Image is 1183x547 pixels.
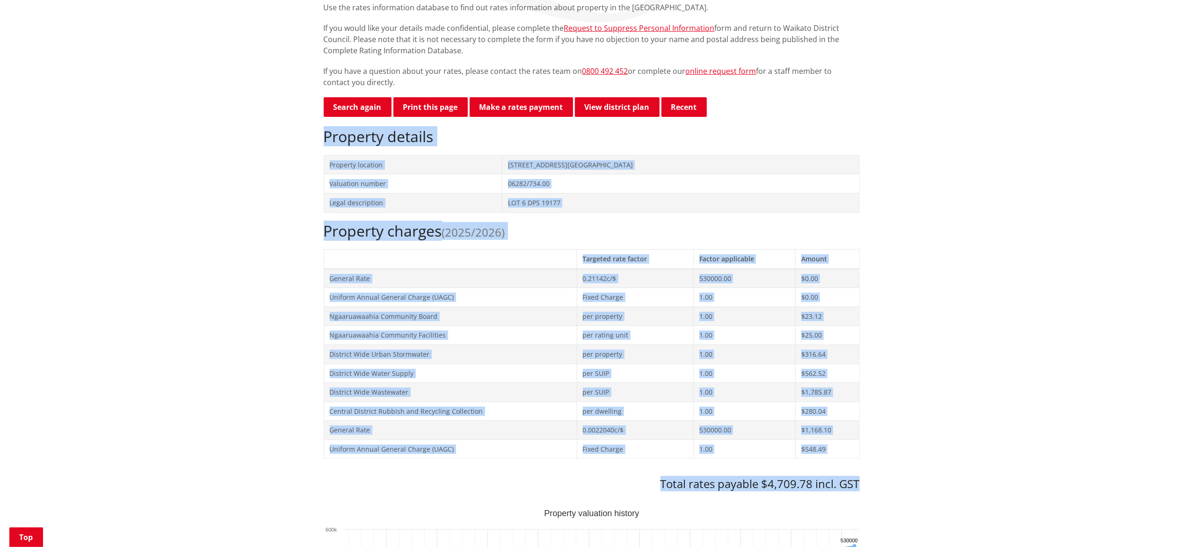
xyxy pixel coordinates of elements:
text: Property valuation history [544,509,639,518]
td: per property [577,307,694,326]
td: Uniform Annual General Charge (UAGC) [324,439,577,459]
a: Request to Suppress Personal Information [564,23,715,33]
td: $548.49 [796,439,859,459]
a: 0800 492 452 [582,66,628,76]
td: 1.00 [694,326,796,345]
td: District Wide Wastewater [324,383,577,402]
td: $25.00 [796,326,859,345]
h2: Property charges [324,222,860,240]
a: Make a rates payment [470,97,573,117]
td: Ngaaruawaahia Community Facilities [324,326,577,345]
td: Property location [324,155,502,174]
td: per SUIP [577,364,694,383]
td: 1.00 [694,307,796,326]
td: 1.00 [694,364,796,383]
td: per rating unit [577,326,694,345]
td: $1,168.10 [796,421,859,440]
td: [STREET_ADDRESS][GEOGRAPHIC_DATA] [502,155,859,174]
td: Fixed Charge [577,439,694,459]
p: Use the rates information database to find out rates information about property in the [GEOGRAPHI... [324,2,860,13]
td: Uniform Annual General Charge (UAGC) [324,288,577,307]
a: View district plan [575,97,660,117]
td: 1.00 [694,383,796,402]
td: 530000.00 [694,269,796,288]
span: (2025/2026) [442,224,505,240]
td: General Rate [324,269,577,288]
td: per dwelling [577,402,694,421]
td: 0.21142c/$ [577,269,694,288]
td: Fixed Charge [577,288,694,307]
td: per property [577,345,694,364]
td: $0.00 [796,288,859,307]
td: Central District Rubbish and Recycling Collection [324,402,577,421]
text: 530000 [841,538,858,543]
td: 530000.00 [694,421,796,440]
td: LOT 6 DPS 19177 [502,193,859,212]
td: $316.64 [796,345,859,364]
a: online request form [686,66,756,76]
button: Recent [661,97,707,117]
td: 1.00 [694,345,796,364]
td: 0.0022040c/$ [577,421,694,440]
td: Legal description [324,193,502,212]
td: $1,785.87 [796,383,859,402]
th: Factor applicable [694,249,796,268]
td: $0.00 [796,269,859,288]
th: Targeted rate factor [577,249,694,268]
td: $23.12 [796,307,859,326]
a: Top [9,527,43,547]
h3: Total rates payable $4,709.78 incl. GST [324,477,860,491]
iframe: Messenger Launcher [1140,508,1174,541]
td: per SUIP [577,383,694,402]
p: If you would like your details made confidential, please complete the form and return to Waikato ... [324,22,860,56]
td: 1.00 [694,288,796,307]
td: $280.04 [796,402,859,421]
td: Valuation number [324,174,502,194]
td: 06282/734.00 [502,174,859,194]
p: If you have a question about your rates, please contact the rates team on or complete our for a s... [324,65,860,88]
button: Print this page [393,97,468,117]
td: District Wide Water Supply [324,364,577,383]
td: Ngaaruawaahia Community Board [324,307,577,326]
a: Search again [324,97,392,117]
th: Amount [796,249,859,268]
td: District Wide Urban Stormwater [324,345,577,364]
td: 1.00 [694,439,796,459]
h2: Property details [324,128,860,145]
td: General Rate [324,421,577,440]
td: 1.00 [694,402,796,421]
td: $562.52 [796,364,859,383]
text: 600k [326,527,337,533]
